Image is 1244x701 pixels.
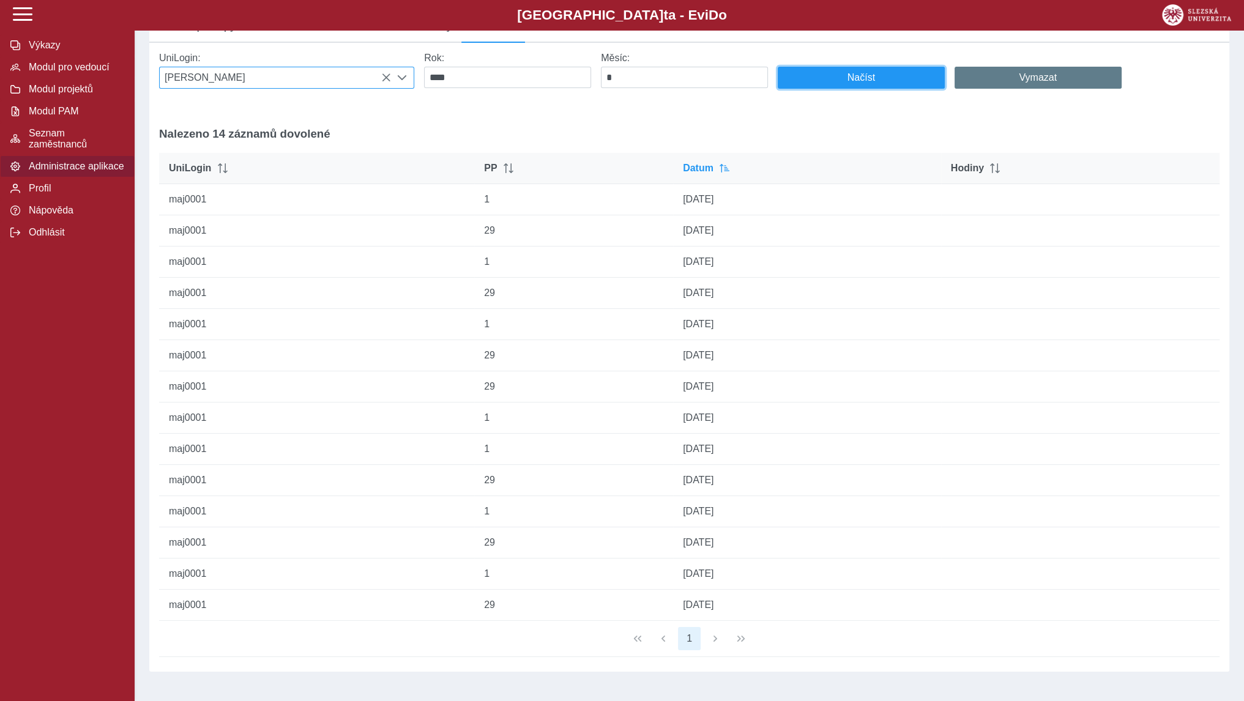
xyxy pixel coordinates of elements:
[25,227,124,238] span: Odhlásit
[474,308,673,339] td: 1
[474,339,673,371] td: 29
[673,527,941,558] td: [DATE]
[673,402,941,433] td: [DATE]
[159,558,474,589] td: maj0001
[159,308,474,339] td: maj0001
[474,184,673,215] td: 1
[474,464,673,495] td: 29
[484,163,497,174] span: PP
[159,371,474,402] td: maj0001
[601,53,630,63] label: Měsíc:
[25,128,124,150] span: Seznam zaměstnanců
[474,527,673,558] td: 29
[673,371,941,402] td: [DATE]
[25,205,124,216] span: Nápověda
[159,464,474,495] td: maj0001
[718,7,727,23] span: o
[683,163,713,174] span: Datum
[673,339,941,371] td: [DATE]
[159,495,474,527] td: maj0001
[951,163,984,174] span: Hodiny
[159,339,474,371] td: maj0001
[159,277,474,308] td: maj0001
[169,163,211,174] span: UniLogin
[159,402,474,433] td: maj0001
[709,7,718,23] span: D
[474,277,673,308] td: 29
[37,7,1207,23] b: [GEOGRAPHIC_DATA] a - Evi
[673,246,941,277] td: [DATE]
[159,589,474,620] td: maj0001
[678,627,701,650] button: 1
[474,495,673,527] td: 1
[474,246,673,277] td: 1
[25,106,124,117] span: Modul PAM
[673,277,941,308] td: [DATE]
[955,67,1122,89] button: Vymazat
[424,53,444,63] label: Rok:
[673,308,941,339] td: [DATE]
[673,495,941,527] td: [DATE]
[474,589,673,620] td: 29
[159,215,474,246] td: maj0001
[25,183,124,194] span: Profil
[673,589,941,620] td: [DATE]
[673,184,941,215] td: [DATE]
[474,558,673,589] td: 1
[778,67,945,89] button: Načíst
[673,215,941,246] td: [DATE]
[159,53,201,63] label: UniLogin:
[159,527,474,558] td: maj0001
[474,371,673,402] td: 29
[25,161,124,172] span: Administrace aplikace
[159,433,474,464] td: maj0001
[788,72,934,83] span: Načíst
[159,246,474,277] td: maj0001
[673,433,941,464] td: [DATE]
[673,558,941,589] td: [DATE]
[474,433,673,464] td: 1
[965,72,1111,83] span: Vymazat
[474,215,673,246] td: 29
[160,67,391,88] span: [PERSON_NAME]
[474,402,673,433] td: 1
[25,40,124,51] span: Výkazy
[159,184,474,215] td: maj0001
[159,127,1220,141] h3: Nalezeno 14 záznamů dovolené
[25,62,124,73] span: Modul pro vedoucí
[673,464,941,495] td: [DATE]
[663,7,668,23] span: t
[25,84,124,95] span: Modul projektů
[1162,4,1231,26] img: logo_web_su.png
